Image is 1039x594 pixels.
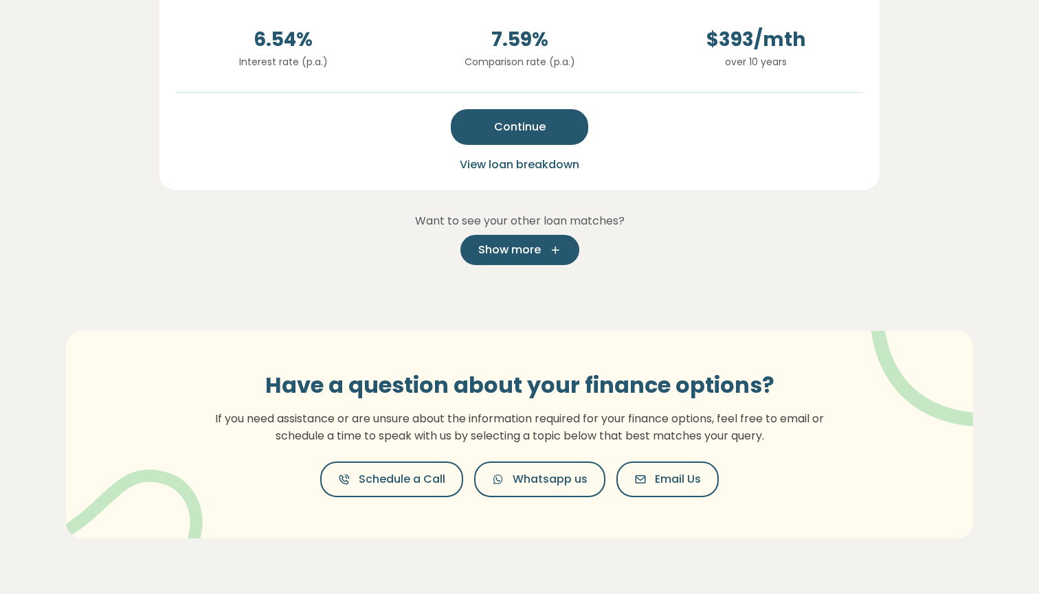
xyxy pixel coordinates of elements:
span: Email Us [655,471,701,488]
img: vector [56,434,203,571]
span: $ 393 /mth [649,25,863,54]
button: Schedule a Call [320,461,463,497]
button: Whatsapp us [474,461,605,497]
button: View loan breakdown [456,156,583,174]
img: vector [835,293,1014,427]
p: Want to see your other loan matches? [159,212,880,230]
p: Interest rate (p.a.) [176,54,390,69]
h3: Have a question about your finance options? [207,372,832,398]
p: over 10 years [649,54,863,69]
span: 7.59 % [412,25,627,54]
p: If you need assistance or are unsure about the information required for your finance options, fee... [207,410,832,445]
p: Comparison rate (p.a.) [412,54,627,69]
button: Email Us [616,461,719,497]
span: Continue [494,119,546,135]
span: Schedule a Call [359,471,445,488]
span: Whatsapp us [513,471,588,488]
button: Continue [451,109,588,145]
span: View loan breakdown [460,157,579,172]
span: 6.54 % [176,25,390,54]
button: Show more [460,235,579,265]
span: Show more [478,242,541,258]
